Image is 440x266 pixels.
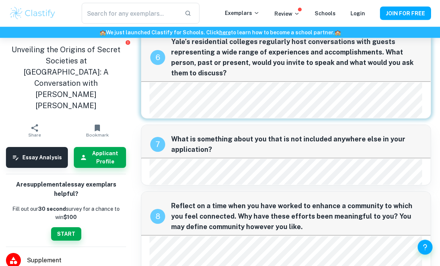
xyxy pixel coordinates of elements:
a: here [219,29,231,35]
span: Share [28,132,41,138]
p: Fill out our survey for a chance to win [6,205,126,221]
div: recipe [150,209,165,224]
span: 🏫 [334,29,341,35]
span: 🏫 [100,29,106,35]
a: Login [351,10,365,16]
button: JOIN FOR FREE [380,7,431,20]
button: Share [3,120,66,141]
h6: Are supplemental essay exemplars helpful? [6,180,126,199]
p: Exemplars [225,9,260,17]
button: Essay Analysis [6,147,68,168]
button: Applicant Profile [74,147,126,168]
h1: Unveiling the Origins of Secret Societies at [GEOGRAPHIC_DATA]: A Conversation with [PERSON_NAME]... [6,44,126,111]
img: Clastify logo [9,6,56,21]
b: 30 second [38,206,66,212]
span: Reflect on a time when you have worked to enhance a community to which you feel connected. Why ha... [171,201,422,232]
a: Schools [315,10,336,16]
span: Supplement [27,256,126,265]
strong: $100 [63,214,77,220]
h6: Essay Analysis [22,153,62,162]
div: recipe [150,137,165,152]
input: Search for any exemplars... [82,3,179,24]
div: recipe [150,50,165,65]
button: Help and Feedback [418,240,433,255]
p: Review [274,10,300,18]
button: Report issue [125,40,131,45]
h6: Applicant Profile [90,149,120,166]
button: Bookmark [66,120,129,141]
span: Yale’s residential colleges regularly host conversations with guests representing a wide range of... [171,37,422,79]
span: What is something about you that is not included anywhere else in your application? [171,134,422,155]
span: Bookmark [86,132,109,138]
h6: We just launched Clastify for Schools. Click to learn how to become a school partner. [1,28,439,37]
button: START [51,227,81,241]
